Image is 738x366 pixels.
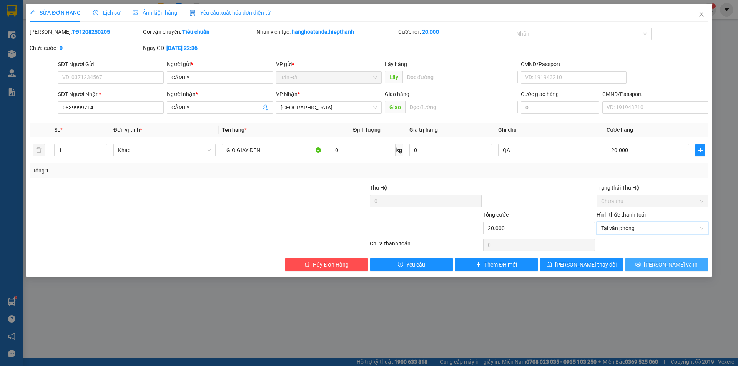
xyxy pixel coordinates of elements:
[396,144,403,156] span: kg
[189,10,271,16] span: Yêu cầu xuất hóa đơn điện tử
[484,260,517,269] span: Thêm ĐH mới
[292,29,354,35] b: hanghoatanda.hiepthanh
[635,262,641,268] span: printer
[33,166,285,175] div: Tổng: 1
[262,104,268,111] span: user-add
[597,184,708,192] div: Trạng thái Thu Hộ
[625,258,708,271] button: printer[PERSON_NAME] và In
[182,29,209,35] b: Tiêu chuẩn
[385,91,409,97] span: Giao hàng
[30,28,141,36] div: [PERSON_NAME]:
[93,10,120,16] span: Lịch sử
[691,4,712,25] button: Close
[58,60,164,68] div: SĐT Người Gửi
[167,60,273,68] div: Người gửi
[597,212,648,218] label: Hình thức thanh toán
[498,144,600,156] input: Ghi Chú
[644,260,698,269] span: [PERSON_NAME] và In
[166,45,198,51] b: [DATE] 22:36
[167,90,273,98] div: Người nhận
[33,144,45,156] button: delete
[521,101,599,114] input: Cước giao hàng
[370,185,387,191] span: Thu Hộ
[143,44,255,52] div: Ngày GD:
[133,10,138,15] span: picture
[540,258,623,271] button: save[PERSON_NAME] thay đổi
[476,262,481,268] span: plus
[695,144,705,156] button: plus
[30,10,81,16] span: SỬA ĐƠN HÀNG
[601,222,704,234] span: Tại văn phòng
[313,260,348,269] span: Hủy Đơn Hàng
[455,258,538,271] button: plusThêm ĐH mới
[281,72,377,83] span: Tản Đà
[422,29,439,35] b: 20.000
[285,258,368,271] button: deleteHủy Đơn Hàng
[495,123,603,137] th: Ghi chú
[402,71,518,83] input: Dọc đường
[369,239,482,253] div: Chưa thanh toán
[72,29,110,35] b: TĐ1208250205
[256,28,397,36] div: Nhân viên tạo:
[304,262,310,268] span: delete
[385,61,407,67] span: Lấy hàng
[483,212,509,218] span: Tổng cước
[370,258,453,271] button: exclamation-circleYêu cầu
[607,127,633,133] span: Cước hàng
[696,147,705,153] span: plus
[143,28,255,36] div: Gói vận chuyển:
[385,71,402,83] span: Lấy
[521,91,559,97] label: Cước giao hàng
[601,195,704,207] span: Chưa thu
[698,11,705,17] span: close
[409,127,438,133] span: Giá trị hàng
[385,101,405,113] span: Giao
[398,28,510,36] div: Cước rồi :
[4,55,62,68] h2: TĐ1208250205
[547,262,552,268] span: save
[118,144,211,156] span: Khác
[406,260,425,269] span: Yêu cầu
[281,102,377,113] span: Tân Châu
[133,10,177,16] span: Ảnh kiện hàng
[93,10,98,15] span: clock-circle
[222,144,324,156] input: VD: Bàn, Ghế
[30,10,35,15] span: edit
[26,6,90,53] b: Công Ty xe khách HIỆP THÀNH
[58,90,164,98] div: SĐT Người Nhận
[398,262,403,268] span: exclamation-circle
[276,91,298,97] span: VP Nhận
[405,101,518,113] input: Dọc đường
[189,10,196,16] img: icon
[60,45,63,51] b: 0
[521,60,627,68] div: CMND/Passport
[602,90,708,98] div: CMND/Passport
[353,127,381,133] span: Định lượng
[276,60,382,68] div: VP gửi
[30,44,141,52] div: Chưa cước :
[54,127,60,133] span: SL
[555,260,617,269] span: [PERSON_NAME] thay đổi
[222,127,247,133] span: Tên hàng
[113,127,142,133] span: Đơn vị tính
[43,55,199,103] h2: VP Nhận: [GEOGRAPHIC_DATA]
